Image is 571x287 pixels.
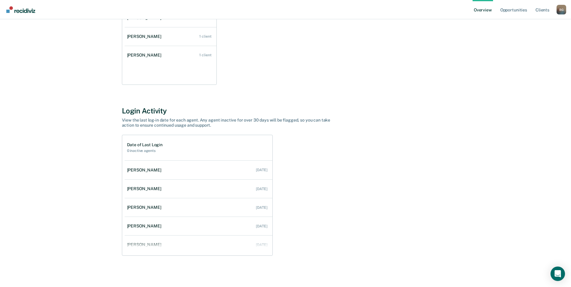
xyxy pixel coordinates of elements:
[557,5,566,14] button: Profile dropdown button
[125,47,216,64] a: [PERSON_NAME] 1 client
[127,53,164,58] div: [PERSON_NAME]
[125,180,272,197] a: [PERSON_NAME] [DATE]
[127,34,164,39] div: [PERSON_NAME]
[125,236,272,253] a: [PERSON_NAME] [DATE]
[125,218,272,235] a: [PERSON_NAME] [DATE]
[127,142,163,147] h1: Date of Last Login
[125,28,216,45] a: [PERSON_NAME] 1 client
[127,242,164,247] div: [PERSON_NAME]
[199,53,211,57] div: 1 client
[256,168,267,172] div: [DATE]
[557,5,566,14] div: B G
[125,162,272,179] a: [PERSON_NAME] [DATE]
[122,106,449,115] div: Login Activity
[122,118,333,128] div: View the last log-in date for each agent. Any agent inactive for over 30 days will be flagged, so...
[127,149,163,153] h2: 0 inactive agents
[551,267,565,281] div: Open Intercom Messenger
[256,187,267,191] div: [DATE]
[256,205,267,210] div: [DATE]
[127,186,164,191] div: [PERSON_NAME]
[125,199,272,216] a: [PERSON_NAME] [DATE]
[127,205,164,210] div: [PERSON_NAME]
[199,34,211,39] div: 1 client
[6,6,35,13] img: Recidiviz
[256,243,267,247] div: [DATE]
[127,224,164,229] div: [PERSON_NAME]
[127,168,164,173] div: [PERSON_NAME]
[256,224,267,228] div: [DATE]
